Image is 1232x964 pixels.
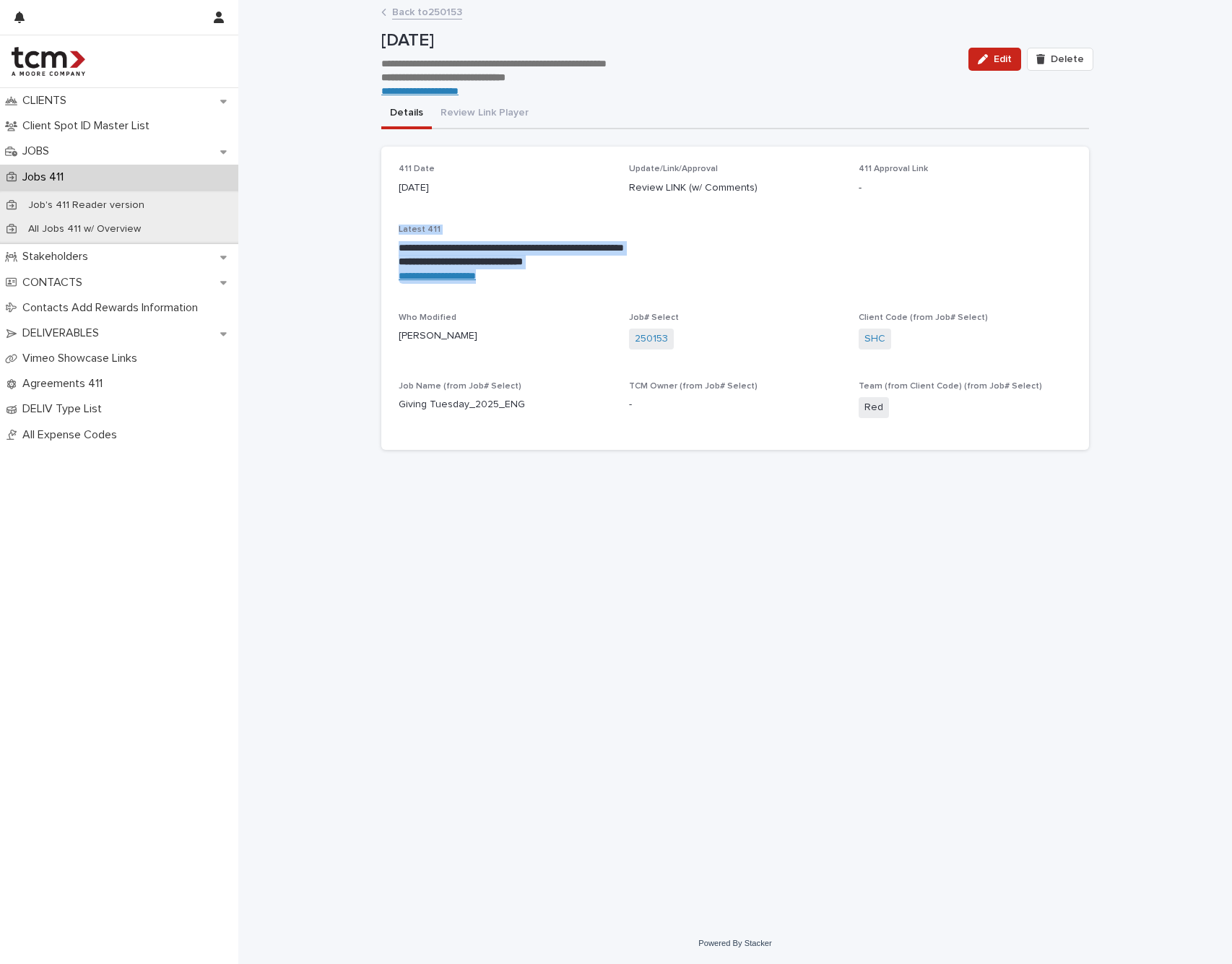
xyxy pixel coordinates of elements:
button: Review Link Player [432,99,537,129]
p: Giving Tuesday_2025_ENG [399,397,612,412]
p: Client Spot ID Master List [17,119,161,133]
p: JOBS [17,144,61,158]
span: Job Name (from Job# Select) [399,382,521,391]
span: Update/Link/Approval [629,165,718,173]
span: Job# Select [629,313,679,322]
p: Jobs 411 [17,170,75,184]
a: 250153 [635,331,668,347]
a: Powered By Stacker [698,939,771,947]
span: Red [859,397,889,418]
span: Delete [1051,54,1084,64]
p: DELIV Type List [17,402,113,416]
span: Client Code (from Job# Select) [859,313,988,322]
p: Vimeo Showcase Links [17,352,149,365]
span: Edit [994,54,1012,64]
button: Delete [1027,48,1093,71]
p: - [629,397,842,412]
button: Edit [968,48,1021,71]
p: DELIVERABLES [17,326,110,340]
span: 411 Approval Link [859,165,928,173]
p: CONTACTS [17,276,94,290]
p: All Jobs 411 w/ Overview [17,223,152,235]
span: Who Modified [399,313,456,322]
p: All Expense Codes [17,428,129,442]
p: [DATE] [399,181,612,196]
a: Back to250153 [392,3,462,19]
p: [PERSON_NAME] [399,329,612,344]
p: - [859,181,1072,196]
p: CLIENTS [17,94,78,108]
span: TCM Owner (from Job# Select) [629,382,758,391]
p: Agreements 411 [17,377,114,391]
span: Team (from Client Code) (from Job# Select) [859,382,1042,391]
img: 4hMmSqQkux38exxPVZHQ [12,47,85,76]
p: Stakeholders [17,250,100,264]
p: [DATE] [381,30,957,51]
p: Job's 411 Reader version [17,199,156,212]
span: 411 Date [399,165,435,173]
button: Details [381,99,432,129]
p: Review LINK (w/ Comments) [629,181,842,196]
span: Latest 411 [399,225,441,234]
a: SHC [864,331,885,347]
p: Contacts Add Rewards Information [17,301,209,315]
